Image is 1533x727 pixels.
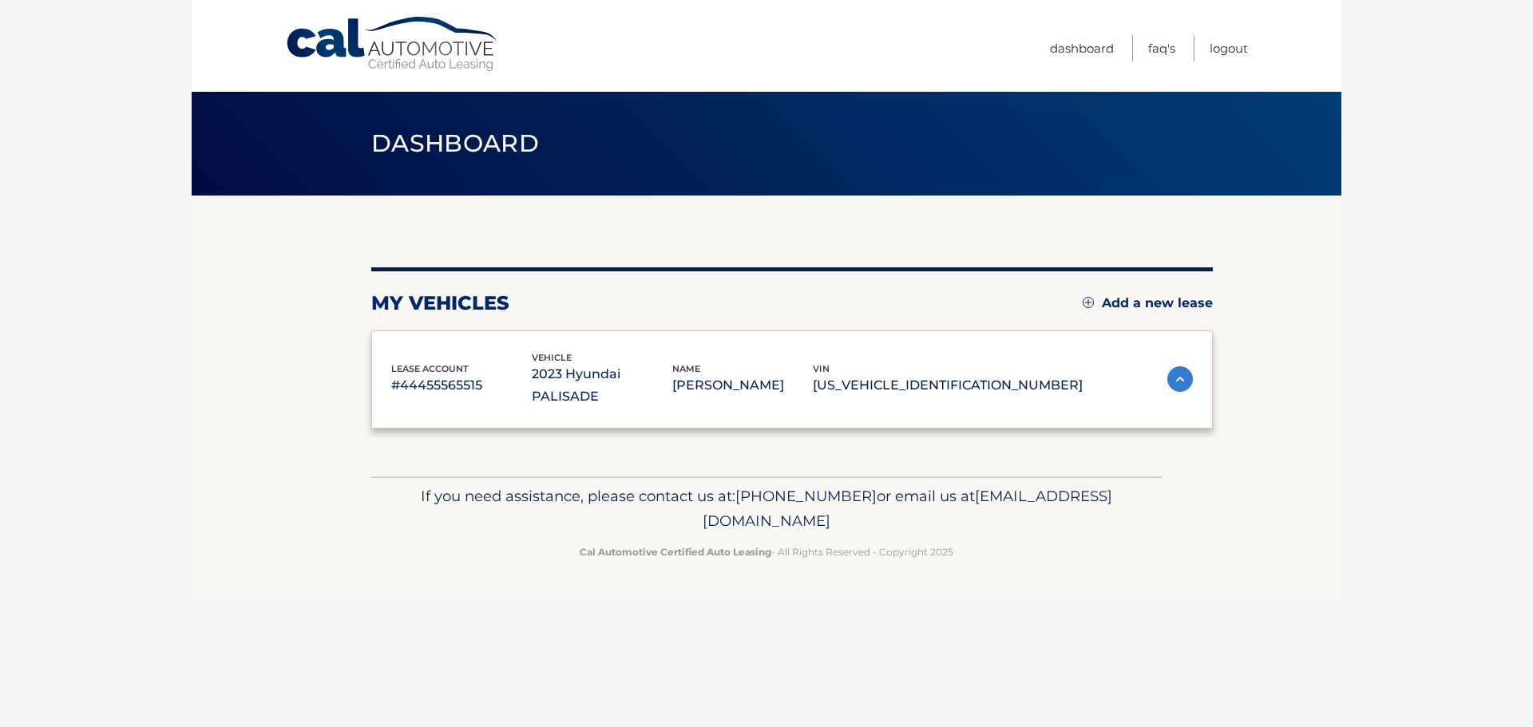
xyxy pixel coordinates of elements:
[813,363,830,374] span: vin
[580,546,771,558] strong: Cal Automotive Certified Auto Leasing
[285,16,501,73] a: Cal Automotive
[1083,295,1213,311] a: Add a new lease
[371,128,539,158] span: Dashboard
[735,487,877,505] span: [PHONE_NUMBER]
[1167,366,1193,392] img: accordion-active.svg
[1210,35,1248,61] a: Logout
[672,374,813,397] p: [PERSON_NAME]
[371,291,509,315] h2: my vehicles
[532,352,572,363] span: vehicle
[391,374,532,397] p: #44455565515
[1050,35,1114,61] a: Dashboard
[1083,297,1094,308] img: add.svg
[382,484,1151,535] p: If you need assistance, please contact us at: or email us at
[1148,35,1175,61] a: FAQ's
[391,363,469,374] span: lease account
[672,363,700,374] span: name
[813,374,1083,397] p: [US_VEHICLE_IDENTIFICATION_NUMBER]
[532,363,672,408] p: 2023 Hyundai PALISADE
[382,543,1151,560] p: - All Rights Reserved - Copyright 2025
